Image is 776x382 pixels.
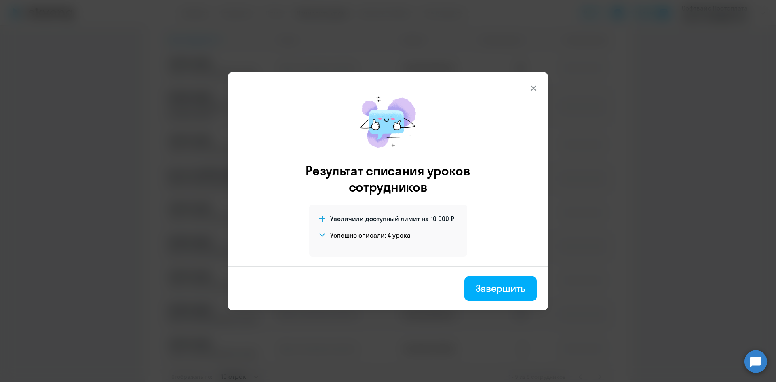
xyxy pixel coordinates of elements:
[352,88,424,156] img: mirage-message.png
[431,214,454,223] span: 10 000 ₽
[295,163,481,195] h3: Результат списания уроков сотрудников
[464,276,537,301] button: Завершить
[330,231,411,240] h4: Успешно списали: 4 урока
[330,214,429,223] span: Увеличили доступный лимит на
[476,282,525,295] div: Завершить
